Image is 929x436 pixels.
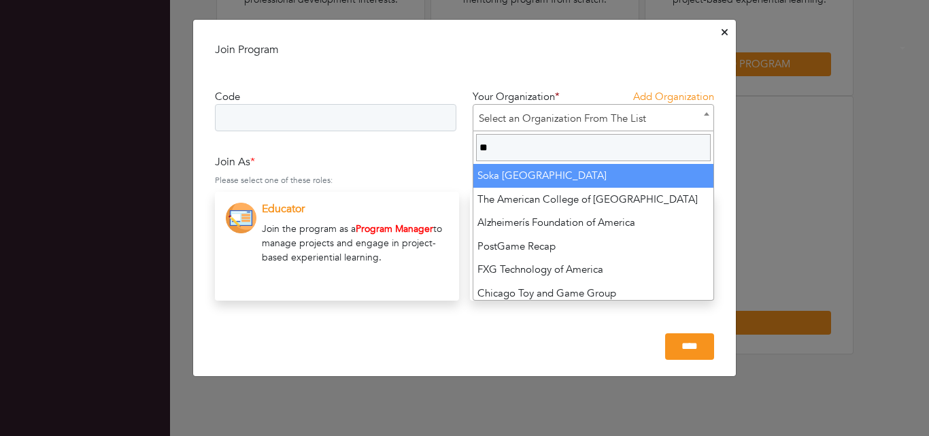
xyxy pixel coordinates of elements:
[473,105,713,132] span: Select an Organization From The List
[226,203,256,233] img: Educator-Icon-31d5a1e457ca3f5474c6b92ab10a5d5101c9f8fbafba7b88091835f1a8db102f.png
[473,258,713,282] li: FXG Technology of America
[476,134,711,161] input: Search
[473,104,714,131] span: Select an Organization From The List
[473,235,713,258] li: PostGame Recap
[473,188,713,212] li: The American College of [GEOGRAPHIC_DATA]
[215,156,714,169] h4: Join As
[215,89,240,105] label: Code
[262,203,448,216] h5: Educator
[473,89,560,105] label: Your Organization
[719,22,730,44] button: Close
[356,222,433,235] span: Program Manager
[215,44,714,56] h4: Join Program
[473,211,713,235] li: Alzheimerís Foundation of America
[473,282,713,305] li: Chicago Toy and Game Group
[262,222,448,265] p: Join the program as a to manage projects and engage in project-based experiential learning.
[633,90,714,103] a: Add Organization
[473,164,713,188] li: Soka [GEOGRAPHIC_DATA]
[215,174,714,186] p: Please select one of these roles:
